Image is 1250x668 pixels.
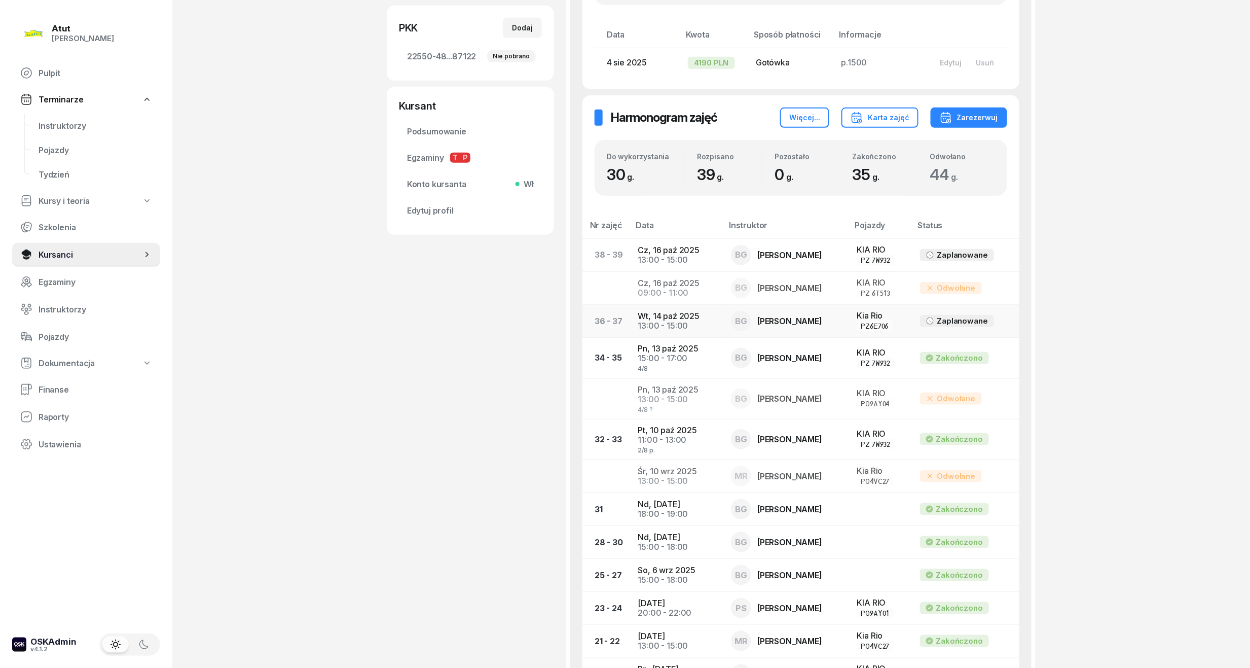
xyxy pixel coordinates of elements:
[12,638,26,652] img: logo-xs-dark@2x.png
[638,255,715,265] div: 13:00 - 15:00
[937,317,988,326] div: Zaplanowane
[857,631,904,641] div: Kia Rio
[12,377,160,402] a: Finanse
[857,278,904,288] div: KIA RIO
[757,571,822,579] div: [PERSON_NAME]
[12,61,160,85] a: Pulpit
[757,435,822,443] div: [PERSON_NAME]
[12,215,160,239] a: Szkolenia
[638,542,715,552] div: 15:00 - 18:00
[512,22,533,34] div: Dodaj
[717,172,724,182] small: g.
[757,604,822,612] div: [PERSON_NAME]
[912,220,1019,239] th: Status
[734,472,748,480] span: MR
[841,57,867,67] span: p.1500
[937,251,988,260] div: Zaplanowane
[460,153,470,163] span: P
[582,220,630,239] th: Nr zajęć
[630,378,723,419] td: Pn, 13 paź 2025
[630,419,723,460] td: Pt, 10 paź 2025
[748,29,833,48] th: Sposób płatności
[757,395,822,403] div: [PERSON_NAME]
[582,526,630,559] td: 28 - 30
[520,180,534,189] span: Wł
[857,598,904,608] div: KIA RIO
[940,58,962,67] div: Edytuj
[857,348,904,358] div: KIA RIO
[582,592,630,625] td: 23 - 24
[582,625,630,658] td: 21 - 22
[39,95,83,104] span: Terminarze
[407,206,534,216] span: Edytuj profil
[920,470,982,482] div: Odwołane
[757,538,822,546] div: [PERSON_NAME]
[39,68,152,78] span: Pulpit
[39,121,152,131] span: Instruktorzy
[628,172,635,182] small: g.
[607,57,647,67] span: 4 sie 2025
[638,445,715,453] div: 2/8 p.
[407,127,534,136] span: Podsumowanie
[39,412,152,422] span: Raporty
[780,108,829,128] button: Więcej...
[607,165,639,184] span: 30
[757,284,822,292] div: [PERSON_NAME]
[688,57,735,69] div: 4190 PLN
[861,477,890,485] div: PO4VC27
[786,172,793,182] small: g.
[757,354,822,362] div: [PERSON_NAME]
[630,238,723,271] td: Cz, 16 paź 2025
[775,152,839,161] div: Pozostało
[630,220,723,239] th: Data
[857,429,904,439] div: KIA RIO
[611,110,717,126] h2: Harmonogram zajęć
[920,282,982,294] div: Odwołane
[582,238,630,271] td: 38 - 39
[735,354,747,362] span: BG
[735,505,747,514] span: BG
[969,54,1001,71] button: Usuń
[39,250,142,260] span: Kursanci
[52,34,114,43] div: [PERSON_NAME]
[407,180,534,189] span: Konto kursanta
[933,54,969,71] button: Edytuj
[930,165,963,184] span: 44
[638,395,715,404] div: 13:00 - 15:00
[12,297,160,322] a: Instruktorzy
[736,604,747,613] span: PS
[399,21,418,35] div: PKK
[630,305,723,338] td: Wt, 14 paź 2025
[936,354,983,363] div: Zakończono
[861,322,889,330] div: PZ6E706
[638,404,715,413] div: 4/8 ?
[630,625,723,658] td: [DATE]
[833,29,925,48] th: Informacje
[638,354,715,363] div: 15:00 - 17:00
[861,289,891,297] div: PZ 6T513
[582,305,630,338] td: 36 - 37
[638,363,715,372] div: 4/8
[39,332,152,342] span: Pojazdy
[757,472,822,480] div: [PERSON_NAME]
[920,393,982,405] div: Odwołane
[936,604,983,613] div: Zakończono
[39,146,152,155] span: Pojazdy
[399,146,542,170] a: EgzaminyTP
[12,190,160,212] a: Kursy i teoria
[399,172,542,196] a: Konto kursantaWł
[12,88,160,111] a: Terminarze
[30,646,77,652] div: v4.1.2
[630,559,723,592] td: So, 6 wrz 2025
[735,395,747,403] span: BG
[52,24,114,33] div: Atut
[936,538,983,547] div: Zakończono
[638,575,715,585] div: 15:00 - 18:00
[12,270,160,294] a: Egzaminy
[450,153,460,163] span: T
[936,637,983,646] div: Zakończono
[757,317,822,325] div: [PERSON_NAME]
[735,317,747,326] span: BG
[841,108,918,128] button: Karta zajęć
[697,165,729,184] span: 39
